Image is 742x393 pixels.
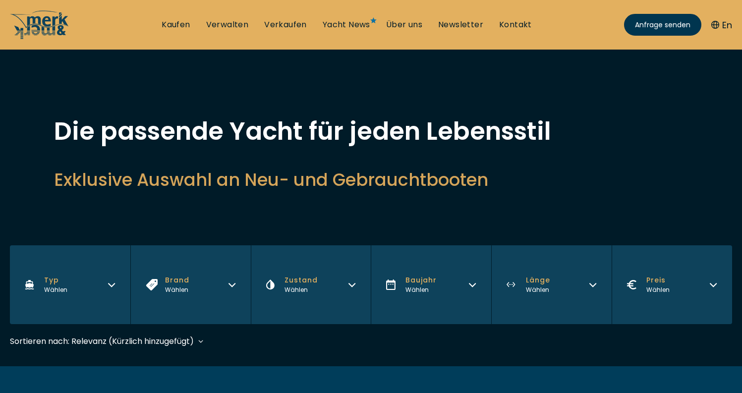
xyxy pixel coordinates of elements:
div: Wählen [646,285,670,294]
div: Wählen [526,285,550,294]
span: Brand [165,275,189,285]
a: Kaufen [162,19,190,30]
div: Wählen [285,285,318,294]
a: Yacht News [323,19,370,30]
a: Über uns [386,19,422,30]
button: ZustandWählen [251,245,371,324]
button: LängeWählen [491,245,612,324]
div: Sortieren nach: Relevanz (Kürzlich hinzugefügt) [10,335,194,347]
a: Anfrage senden [624,14,701,36]
a: Kontakt [499,19,532,30]
a: Verkaufen [264,19,307,30]
span: Preis [646,275,670,285]
button: En [711,18,732,32]
span: Typ [44,275,67,285]
span: Länge [526,275,550,285]
button: BrandWählen [130,245,251,324]
div: Wählen [165,285,189,294]
button: BaujahrWählen [371,245,491,324]
button: PreisWählen [612,245,732,324]
span: Baujahr [405,275,437,285]
h2: Exklusive Auswahl an Neu- und Gebrauchtbooten [54,168,688,192]
button: TypWählen [10,245,130,324]
div: Wählen [44,285,67,294]
a: Verwalten [206,19,249,30]
span: Anfrage senden [635,20,690,30]
div: Wählen [405,285,437,294]
h1: Die passende Yacht für jeden Lebensstil [54,119,688,144]
span: Zustand [285,275,318,285]
a: Newsletter [438,19,483,30]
